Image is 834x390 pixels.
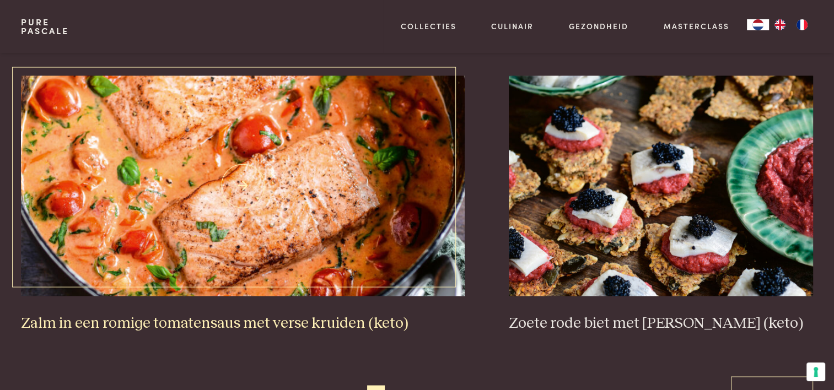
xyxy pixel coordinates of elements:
[21,75,465,296] img: Zalm in een romige tomatensaus met verse kruiden (keto)
[747,19,769,30] div: Language
[21,313,465,333] h3: Zalm in een romige tomatensaus met verse kruiden (keto)
[806,362,825,381] button: Uw voorkeuren voor toestemming voor trackingtechnologieën
[21,75,465,332] a: Zalm in een romige tomatensaus met verse kruiden (keto) Zalm in een romige tomatensaus met verse ...
[491,20,534,32] a: Culinair
[769,19,791,30] a: EN
[401,20,456,32] a: Collecties
[664,20,729,32] a: Masterclass
[21,18,69,35] a: PurePascale
[747,19,813,30] aside: Language selected: Nederlands
[509,75,813,296] img: Zoete rode biet met zure haring (keto)
[769,19,813,30] ul: Language list
[791,19,813,30] a: FR
[747,19,769,30] a: NL
[569,20,628,32] a: Gezondheid
[509,313,813,333] h3: Zoete rode biet met [PERSON_NAME] (keto)
[509,75,813,332] a: Zoete rode biet met zure haring (keto) Zoete rode biet met [PERSON_NAME] (keto)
